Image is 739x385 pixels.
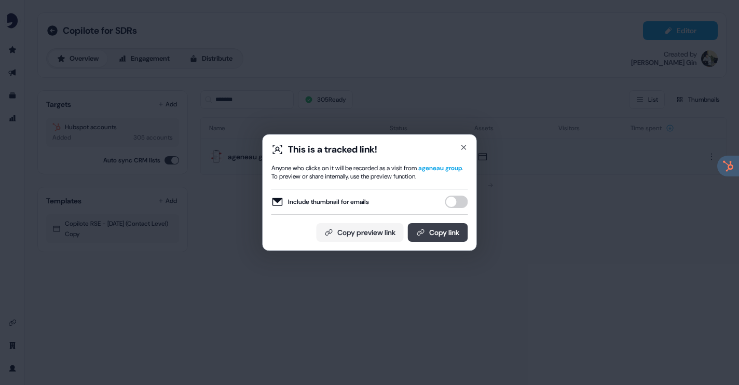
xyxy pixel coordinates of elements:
label: Include thumbnail for emails [271,196,369,208]
span: ageneau group [418,164,462,172]
div: This is a tracked link! [288,143,377,156]
button: Copy link [408,223,468,242]
button: Copy preview link [317,223,404,242]
div: Anyone who clicks on it will be recorded as a visit from . To preview or share internally, use th... [271,164,468,181]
